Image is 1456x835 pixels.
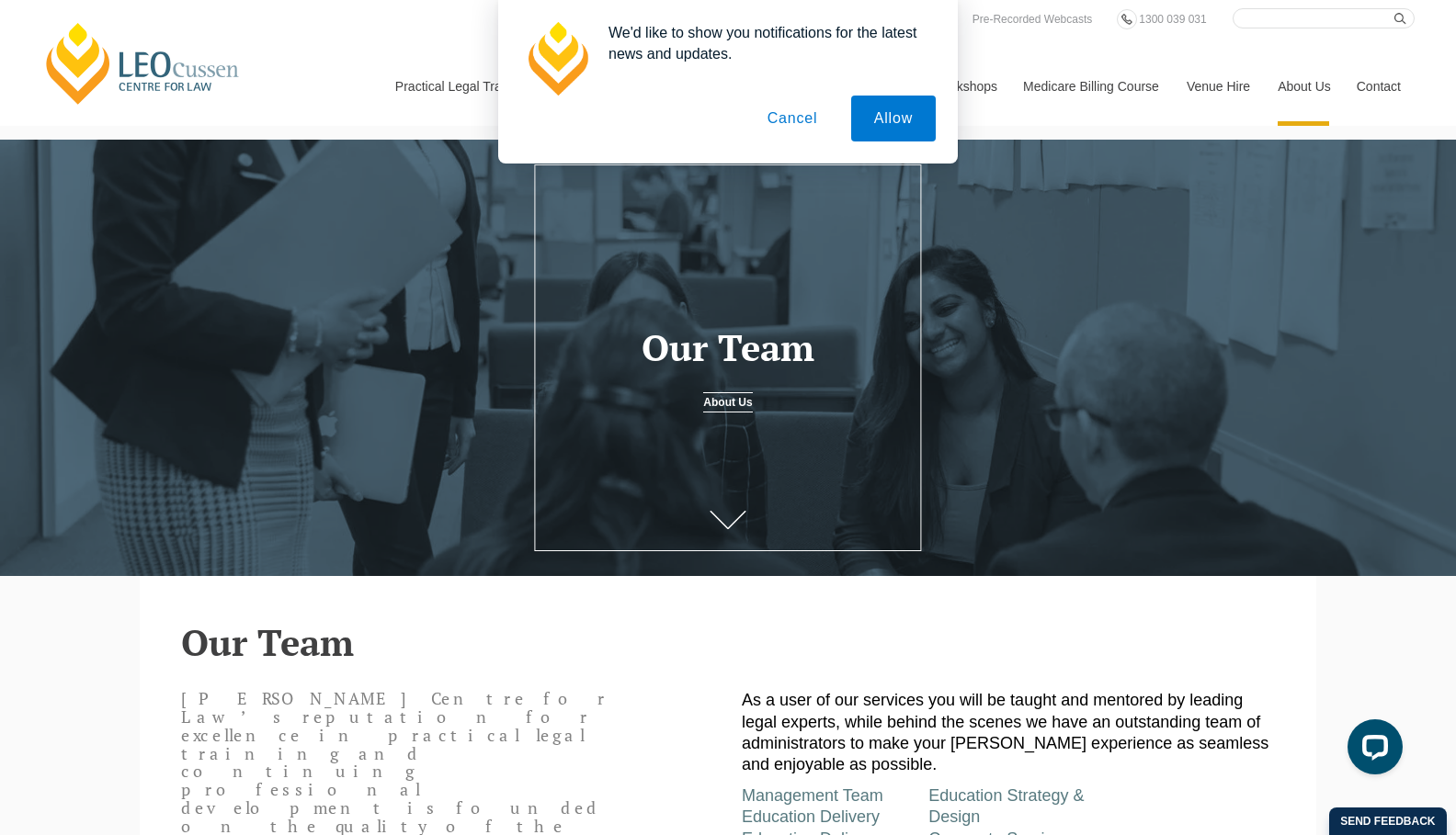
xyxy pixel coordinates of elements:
[594,22,936,64] div: We'd like to show you notifications for the latest news and updates.
[181,622,1275,662] h2: Our Team
[742,786,883,805] a: Management Team
[1333,712,1410,789] iframe: LiveChat chat widget
[742,807,880,826] a: Education Delivery
[520,22,594,96] img: notification icon
[553,327,903,367] h1: Our Team
[928,786,1084,826] a: Education Strategy & Design
[745,96,841,141] button: Cancel
[742,690,1275,776] p: As a user of our services you will be taught and mentored by leading legal experts, while behind ...
[851,96,936,141] button: Allow
[703,392,752,412] a: About Us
